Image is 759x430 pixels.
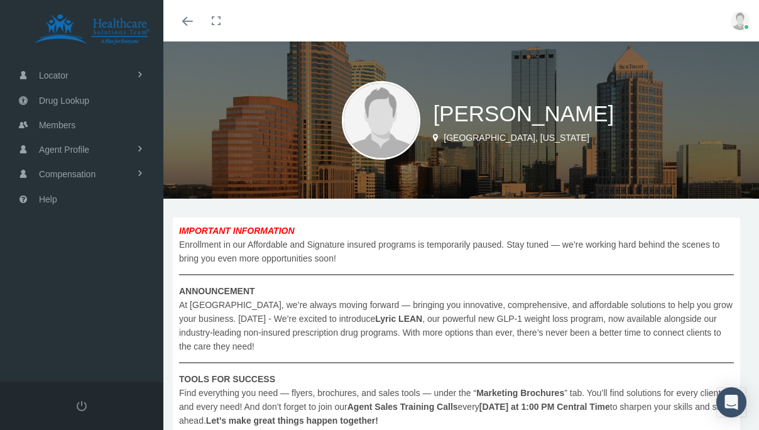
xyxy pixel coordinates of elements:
span: Agent Profile [39,138,89,162]
b: Agent Sales Training Calls [347,402,458,412]
div: Open Intercom Messenger [716,387,746,417]
span: Members [39,113,75,137]
img: user-placeholder.jpg [342,81,420,160]
span: Compensation [39,162,96,186]
b: ANNOUNCEMENT [179,286,255,296]
img: HEALTHCARE SOLUTIONS TEAM, LLC [16,14,167,45]
img: user-placeholder.jpg [731,11,750,30]
span: [PERSON_NAME] [433,101,614,126]
span: Locator [39,63,68,87]
b: Lyric LEAN [375,314,422,324]
span: Enrollment in our Affordable and Signature insured programs is temporarily paused. Stay tuned — w... [179,224,734,427]
b: [DATE] at 1:00 PM Central Time [479,402,610,412]
span: [GEOGRAPHIC_DATA], [US_STATE] [444,133,589,143]
span: Drug Lookup [39,89,89,113]
b: Let’s make great things happen together! [206,416,378,426]
span: Help [39,187,57,211]
b: Marketing Brochures [476,388,564,398]
b: IMPORTANT INFORMATION [179,226,295,236]
b: TOOLS FOR SUCCESS [179,374,275,384]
